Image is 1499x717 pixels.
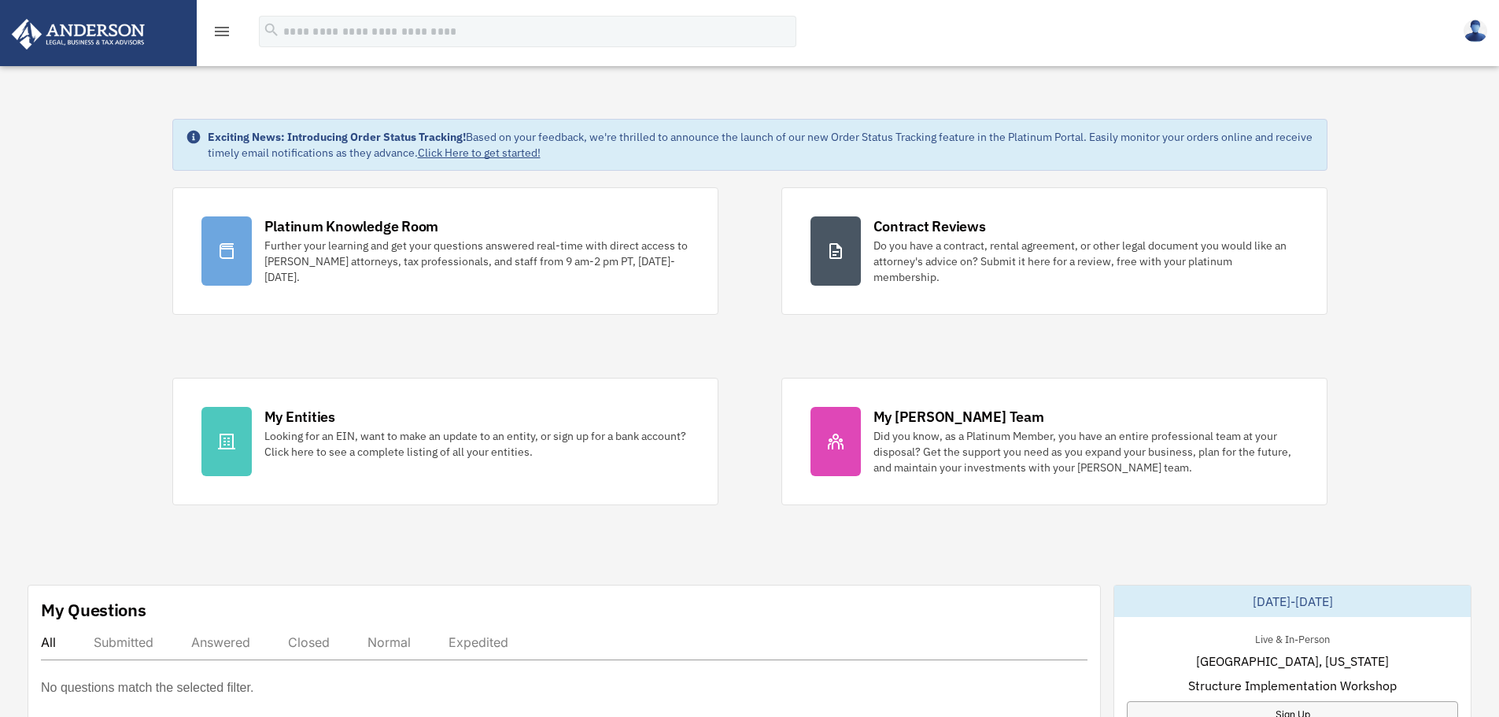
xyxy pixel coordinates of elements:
[191,634,250,650] div: Answered
[1242,630,1342,646] div: Live & In-Person
[41,598,146,622] div: My Questions
[873,428,1298,475] div: Did you know, as a Platinum Member, you have an entire professional team at your disposal? Get th...
[367,634,411,650] div: Normal
[264,428,689,460] div: Looking for an EIN, want to make an update to an entity, or sign up for a bank account? Click her...
[1196,652,1389,671] span: [GEOGRAPHIC_DATA], [US_STATE]
[1114,586,1471,617] div: [DATE]-[DATE]
[94,634,153,650] div: Submitted
[418,146,541,160] a: Click Here to get started!
[873,216,986,236] div: Contract Reviews
[449,634,508,650] div: Expedited
[7,19,150,50] img: Anderson Advisors Platinum Portal
[264,216,439,236] div: Platinum Knowledge Room
[264,238,689,285] div: Further your learning and get your questions answered real-time with direct access to [PERSON_NAM...
[873,407,1044,427] div: My [PERSON_NAME] Team
[264,407,335,427] div: My Entities
[172,187,718,315] a: Platinum Knowledge Room Further your learning and get your questions answered real-time with dire...
[212,22,231,41] i: menu
[41,634,56,650] div: All
[41,677,253,699] p: No questions match the selected filter.
[873,238,1298,285] div: Do you have a contract, rental agreement, or other legal document you would like an attorney's ad...
[781,378,1327,505] a: My [PERSON_NAME] Team Did you know, as a Platinum Member, you have an entire professional team at...
[208,130,466,144] strong: Exciting News: Introducing Order Status Tracking!
[212,28,231,41] a: menu
[288,634,330,650] div: Closed
[781,187,1327,315] a: Contract Reviews Do you have a contract, rental agreement, or other legal document you would like...
[1188,676,1397,695] span: Structure Implementation Workshop
[1464,20,1487,43] img: User Pic
[263,21,280,39] i: search
[172,378,718,505] a: My Entities Looking for an EIN, want to make an update to an entity, or sign up for a bank accoun...
[208,129,1314,161] div: Based on your feedback, we're thrilled to announce the launch of our new Order Status Tracking fe...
